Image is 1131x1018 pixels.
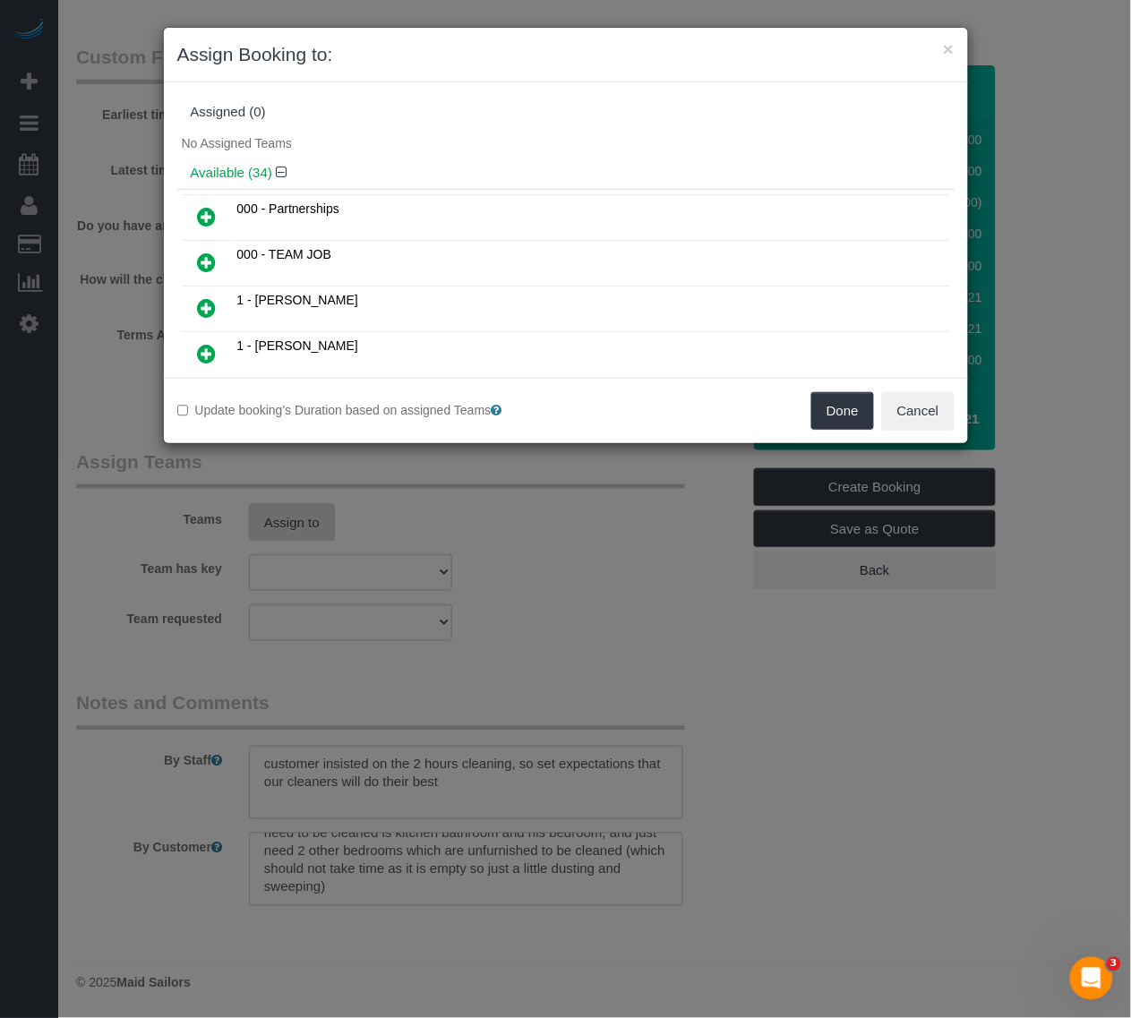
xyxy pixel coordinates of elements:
button: × [943,39,954,58]
span: No Assigned Teams [182,136,292,150]
input: Update booking's Duration based on assigned Teams [177,405,189,416]
span: 1 - [PERSON_NAME] [237,293,358,307]
span: 000 - TEAM JOB [237,247,332,261]
h3: Assign Booking to: [177,41,955,68]
span: 1 - [PERSON_NAME] [237,338,358,353]
iframe: Intercom live chat [1070,957,1113,1000]
button: Cancel [882,392,955,430]
button: Done [811,392,874,430]
h4: Available (34) [191,166,941,181]
label: Update booking's Duration based on assigned Teams [177,401,553,419]
div: Assigned (0) [191,105,941,120]
span: 000 - Partnerships [237,201,339,216]
span: 3 [1107,957,1121,971]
